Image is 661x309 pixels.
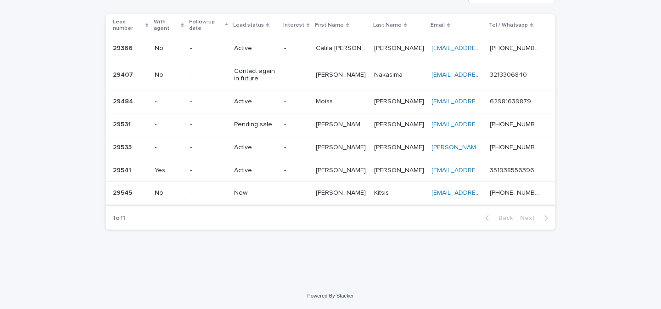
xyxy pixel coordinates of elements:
[155,167,183,174] p: Yes
[189,17,223,34] p: Follow-up date
[516,214,555,222] button: Next
[490,119,543,129] p: [PHONE_NUMBER]
[490,142,543,152] p: [PHONE_NUMBER]
[431,20,445,30] p: Email
[113,165,133,174] p: 29541
[478,214,516,222] button: Back
[284,189,308,197] p: -
[155,144,183,152] p: -
[106,182,555,205] tr: 2954529545 No-New-[PERSON_NAME][PERSON_NAME] KitsisKitsis [EMAIL_ADDRESS][DOMAIN_NAME] [PHONE_NUM...
[316,187,368,197] p: [PERSON_NAME]
[431,45,535,51] a: [EMAIL_ADDRESS][DOMAIN_NAME]
[374,69,404,79] p: Nakasima
[374,142,426,152] p: [PERSON_NAME]
[190,98,227,106] p: -
[234,144,277,152] p: Active
[113,187,134,197] p: 29545
[307,293,353,298] a: Powered By Stacker
[490,43,543,52] p: +5533999750300
[234,189,277,197] p: New
[234,167,277,174] p: Active
[490,96,533,106] p: 62981639879
[234,45,277,52] p: Active
[106,136,555,159] tr: 2953329533 --Active-[PERSON_NAME][PERSON_NAME] [PERSON_NAME][PERSON_NAME] [PERSON_NAME][EMAIL_ADD...
[490,69,529,79] p: 3213306840
[190,121,227,129] p: -
[106,113,555,136] tr: 2953129531 --Pending sale-[PERSON_NAME] de [PERSON_NAME][PERSON_NAME] de [PERSON_NAME] [PERSON_NA...
[190,144,227,152] p: -
[190,189,227,197] p: -
[490,165,536,174] p: 351938556396
[374,43,426,52] p: [PERSON_NAME]
[374,165,426,174] p: [PERSON_NAME]
[374,187,391,197] p: Kitsis
[190,71,227,79] p: -
[316,142,368,152] p: [PERSON_NAME]
[155,71,183,79] p: No
[283,20,304,30] p: Interest
[106,207,133,230] p: 1 of 1
[113,142,134,152] p: 29533
[316,69,368,79] p: [PERSON_NAME]
[234,98,277,106] p: Active
[106,159,555,182] tr: 2954129541 Yes-Active-[PERSON_NAME][PERSON_NAME] [PERSON_NAME][PERSON_NAME] [EMAIL_ADDRESS][DOMAI...
[431,190,535,196] a: [EMAIL_ADDRESS][DOMAIN_NAME]
[284,167,308,174] p: -
[155,98,183,106] p: -
[234,121,277,129] p: Pending sale
[284,121,308,129] p: -
[155,121,183,129] p: -
[233,20,264,30] p: Lead status
[493,215,513,221] span: Back
[113,43,134,52] p: 29366
[431,121,535,128] a: [EMAIL_ADDRESS][DOMAIN_NAME]
[106,37,555,60] tr: 2936629366 No-Active-Catila [PERSON_NAME] de [PERSON_NAME] daCatila [PERSON_NAME] de [PERSON_NAME...
[155,45,183,52] p: No
[106,60,555,90] tr: 2940729407 No-Contact again in future-[PERSON_NAME][PERSON_NAME] NakasimaNakasima [EMAIL_ADDRESS]...
[431,98,535,105] a: [EMAIL_ADDRESS][DOMAIN_NAME]
[284,98,308,106] p: -
[190,167,227,174] p: -
[374,96,426,106] p: [PERSON_NAME]
[520,215,540,221] span: Next
[113,69,135,79] p: 29407
[373,20,402,30] p: Last Name
[284,45,308,52] p: -
[113,17,143,34] p: Lead number
[155,189,183,197] p: No
[190,45,227,52] p: -
[316,165,368,174] p: [PERSON_NAME]
[431,144,585,151] a: [PERSON_NAME][EMAIL_ADDRESS][DOMAIN_NAME]
[284,144,308,152] p: -
[374,119,426,129] p: MARQUES DE LIMA DUMARESQ
[316,119,368,129] p: [PERSON_NAME] de [PERSON_NAME]
[431,167,535,174] a: [EMAIL_ADDRESS][DOMAIN_NAME]
[316,43,368,52] p: Catila maria Lopes de souza Maurício da
[154,17,179,34] p: With agent
[431,72,535,78] a: [EMAIL_ADDRESS][DOMAIN_NAME]
[234,67,277,83] p: Contact again in future
[489,20,528,30] p: Tel / Whatsapp
[113,119,133,129] p: 29531
[113,96,135,106] p: 29484
[316,96,335,106] p: Moiss
[490,187,543,197] p: [PHONE_NUMBER]
[315,20,344,30] p: First Name
[106,90,555,113] tr: 2948429484 --Active-MoissMoiss [PERSON_NAME][PERSON_NAME] [EMAIL_ADDRESS][DOMAIN_NAME] 6298163987...
[284,71,308,79] p: -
